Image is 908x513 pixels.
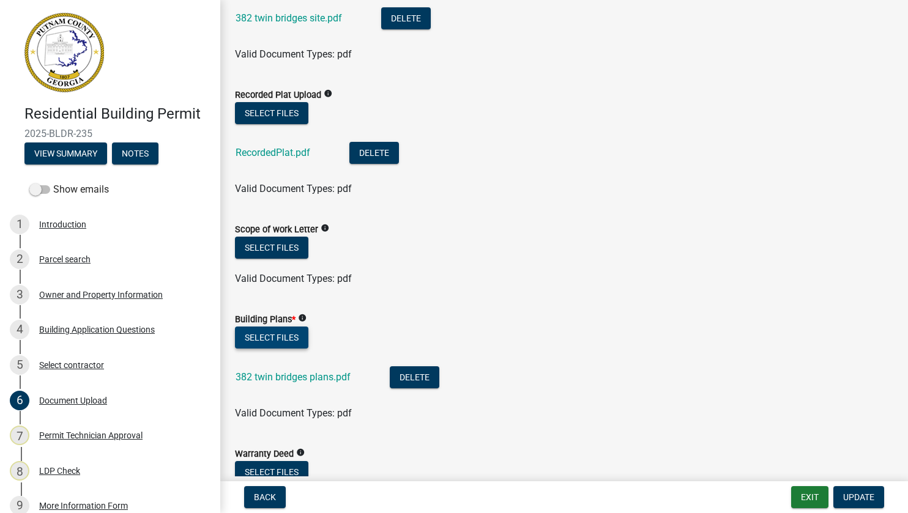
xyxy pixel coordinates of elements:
i: info [296,448,305,457]
div: 2 [10,249,29,269]
div: More Information Form [39,501,128,510]
wm-modal-confirm: Summary [24,149,107,159]
label: Scope of work Letter [235,226,318,234]
h4: Residential Building Permit [24,105,210,123]
button: Back [244,486,286,508]
div: Permit Technician Approval [39,431,143,440]
span: Valid Document Types: pdf [235,48,352,60]
label: Warranty Deed [235,450,294,459]
div: 4 [10,320,29,339]
div: Building Application Questions [39,325,155,334]
button: Delete [381,7,431,29]
div: Document Upload [39,396,107,405]
button: Select files [235,237,308,259]
button: Delete [349,142,399,164]
img: Putnam County, Georgia [24,13,104,92]
span: Valid Document Types: pdf [235,407,352,419]
a: 382 twin bridges site.pdf [236,12,342,24]
span: Valid Document Types: pdf [235,183,352,194]
div: 7 [10,426,29,445]
wm-modal-confirm: Delete Document [390,372,439,384]
button: View Summary [24,142,107,164]
div: 5 [10,355,29,375]
button: Exit [791,486,828,508]
span: Valid Document Types: pdf [235,273,352,284]
button: Delete [390,366,439,388]
div: LDP Check [39,467,80,475]
div: Owner and Property Information [39,290,163,299]
div: 1 [10,215,29,234]
button: Notes [112,142,158,164]
a: RecordedPlat.pdf [236,147,310,158]
div: 6 [10,391,29,410]
span: 2025-BLDR-235 [24,128,196,139]
div: 8 [10,461,29,481]
button: Select files [235,102,308,124]
span: Update [843,492,874,502]
wm-modal-confirm: Delete Document [381,13,431,25]
i: info [298,314,307,322]
button: Select files [235,327,308,349]
button: Select files [235,461,308,483]
div: Introduction [39,220,86,229]
div: Select contractor [39,361,104,369]
label: Show emails [29,182,109,197]
span: Back [254,492,276,502]
i: info [324,89,332,98]
wm-modal-confirm: Notes [112,149,158,159]
i: info [321,224,329,232]
div: 3 [10,285,29,304]
wm-modal-confirm: Delete Document [349,148,399,160]
label: Recorded Plat Upload [235,91,321,100]
div: Parcel search [39,255,91,264]
a: 382 twin bridges plans.pdf [236,371,351,383]
button: Update [833,486,884,508]
label: Building Plans [235,316,296,324]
